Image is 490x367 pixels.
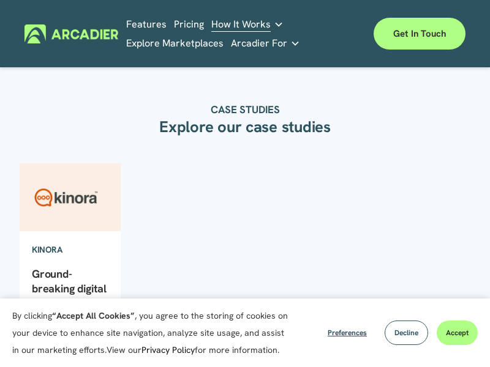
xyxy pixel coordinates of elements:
[328,328,367,338] span: Preferences
[437,321,478,345] button: Accept
[52,310,135,321] strong: “Accept All Cookies”
[174,15,204,34] a: Pricing
[446,328,469,338] span: Accept
[126,34,224,53] a: Explore Marketplaces
[19,163,121,231] img: Ground-breaking digital health launch in Australia
[385,321,428,345] button: Decline
[24,24,118,43] img: Arcadier
[231,35,287,52] span: Arcadier For
[12,307,288,358] p: By clicking , you agree to the storing of cookies on your device to enhance site navigation, anal...
[32,267,108,352] a: Ground-breaking digital health launch in [GEOGRAPHIC_DATA]
[394,328,418,338] span: Decline
[20,232,74,267] a: Kinora
[126,15,167,34] a: Features
[211,103,280,116] strong: CASE STUDIES
[374,18,466,50] a: Get in touch
[211,16,271,33] span: How It Works
[211,15,284,34] a: folder dropdown
[318,321,376,345] button: Preferences
[231,34,300,53] a: folder dropdown
[159,116,331,137] strong: Explore our case studies
[141,344,195,355] a: Privacy Policy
